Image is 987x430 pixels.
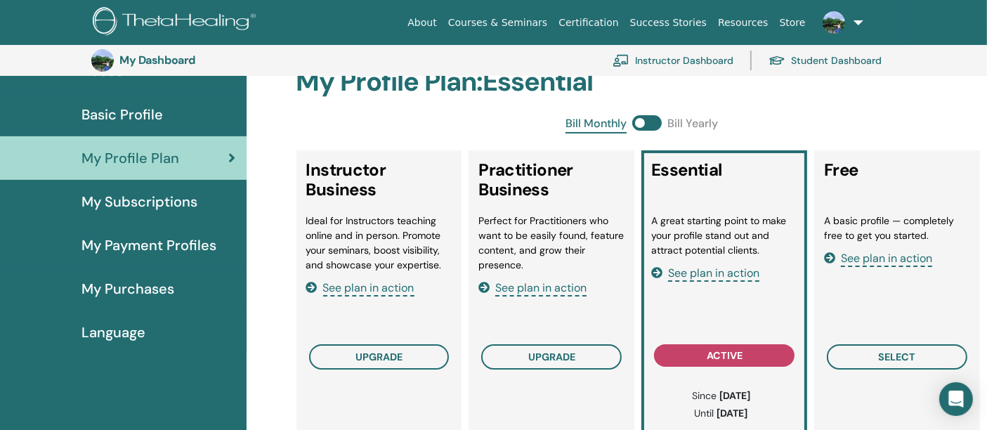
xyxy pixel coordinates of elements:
img: default.jpg [91,49,114,72]
h3: My Dashboard [119,53,260,67]
span: select [879,351,916,363]
span: Language [81,322,145,343]
a: Courses & Seminars [443,10,554,36]
li: A basic profile — completely free to get you started. [824,214,970,243]
a: Certification [553,10,624,36]
button: upgrade [309,344,450,370]
button: select [827,344,967,370]
a: See plan in action [478,280,587,295]
span: My Payment Profiles [81,235,216,256]
a: Resources [712,10,774,36]
a: See plan in action [306,280,414,295]
span: See plan in action [668,266,759,282]
li: Perfect for Practitioners who want to be easily found, feature content, and grow their presence. [478,214,625,273]
li: A great starting point to make your profile stand out and attract potential clients. [651,214,797,258]
span: My Subscriptions [81,191,197,212]
a: See plan in action [824,251,932,266]
span: See plan in action [841,251,932,267]
a: Student Dashboard [769,45,882,76]
div: Open Intercom Messenger [939,382,973,416]
b: [DATE] [717,407,747,419]
a: See plan in action [651,266,759,280]
button: active [654,344,795,367]
span: Bill Yearly [667,115,718,133]
img: default.jpg [823,11,845,34]
span: See plan in action [495,280,587,297]
a: Instructor Dashboard [613,45,733,76]
span: upgrade [528,351,575,363]
span: Basic Profile [81,104,163,125]
b: [DATE] [719,389,750,402]
span: Bill Monthly [566,115,627,133]
a: Success Stories [625,10,712,36]
a: About [402,10,442,36]
span: My Profile Plan [81,148,179,169]
span: active [707,349,743,362]
img: graduation-cap.svg [769,55,785,67]
button: upgrade [481,344,622,370]
span: See plan in action [323,280,414,297]
li: Ideal for Instructors teaching online and in person. Promote your seminars, boost visibility, and... [306,214,452,273]
span: My Purchases [81,278,174,299]
img: logo.png [93,7,261,39]
span: upgrade [355,351,403,363]
p: Since [658,389,783,403]
img: chalkboard-teacher.svg [613,54,629,67]
a: Store [774,10,811,36]
p: Until [658,406,783,421]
